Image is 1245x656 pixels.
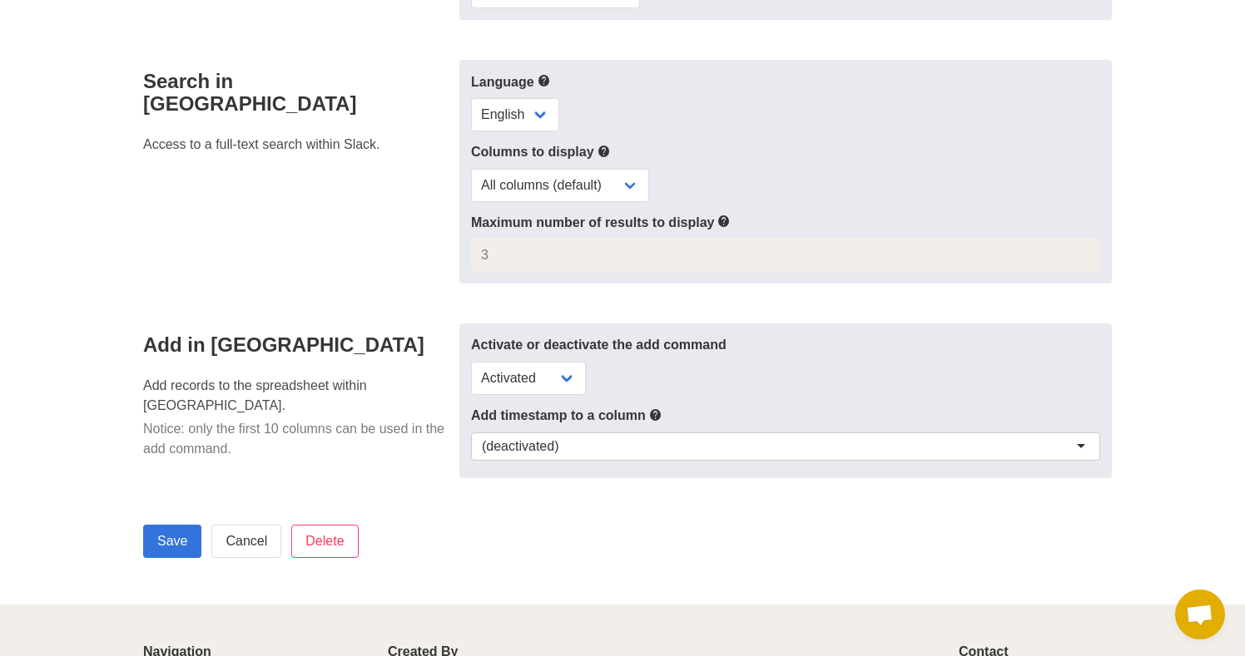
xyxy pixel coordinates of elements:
p: Notice: only the first 10 columns can be used in the add command. [143,419,449,459]
input: Delete [291,525,358,558]
label: Activate or deactivate the add command [471,335,1100,355]
a: Cancel [211,525,281,558]
label: Maximum number of results to display [471,212,1100,233]
h4: Search in [GEOGRAPHIC_DATA] [143,70,449,115]
p: Access to a full-text search within Slack. [143,135,449,155]
input: Save [143,525,201,558]
div: Open chat [1175,589,1225,639]
label: Language [471,72,1100,92]
div: (deactivated) [482,438,559,455]
label: Columns to display [471,141,1100,162]
h4: Add in [GEOGRAPHIC_DATA] [143,333,449,356]
label: Add timestamp to a column [471,405,1100,426]
p: Add records to the spreadsheet within [GEOGRAPHIC_DATA]. [143,376,449,416]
